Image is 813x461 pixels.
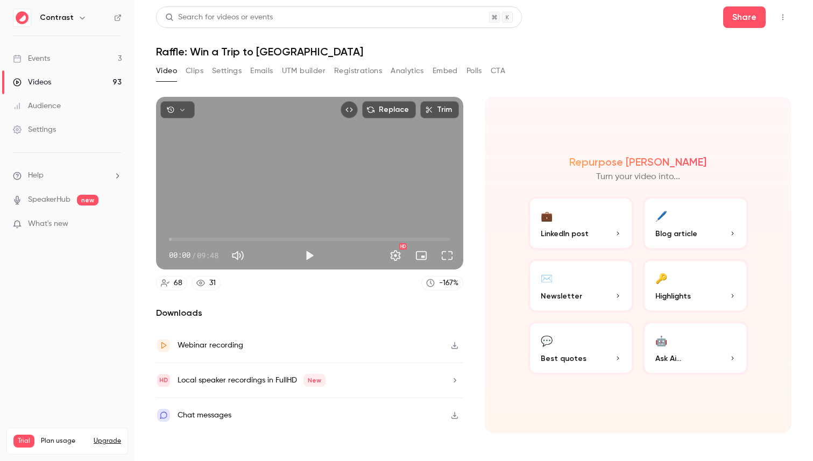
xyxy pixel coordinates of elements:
button: Replace [362,101,416,118]
h2: Repurpose [PERSON_NAME] [569,155,706,168]
button: Top Bar Actions [774,9,791,26]
div: 00:00 [169,250,218,261]
div: 🤖 [655,332,667,349]
button: 🔑Highlights [642,259,748,313]
a: 68 [156,276,187,290]
a: 31 [192,276,221,290]
button: 💼LinkedIn post [528,196,634,250]
button: Registrations [334,62,382,80]
span: Trial [13,435,34,448]
div: HD [399,243,407,250]
button: Turn on miniplayer [411,245,432,266]
span: Ask Ai... [655,353,681,364]
div: Local speaker recordings in FullHD [178,374,326,387]
button: 🤖Ask Ai... [642,321,748,375]
div: 68 [174,278,182,289]
button: Embed video [341,101,358,118]
button: 💬Best quotes [528,321,634,375]
a: -167% [421,276,463,290]
button: Video [156,62,177,80]
img: Contrast [13,9,31,26]
div: Webinar recording [178,339,243,352]
span: Best quotes [541,353,586,364]
span: Blog article [655,228,697,239]
div: 🖊️ [655,207,667,224]
button: 🖊️Blog article [642,196,748,250]
span: Highlights [655,290,691,302]
span: New [303,374,326,387]
button: Clips [186,62,203,80]
button: Analytics [391,62,424,80]
div: Videos [13,77,51,88]
span: new [77,195,98,205]
h1: Raffle: Win a Trip to [GEOGRAPHIC_DATA] [156,45,791,58]
a: SpeakerHub [28,194,70,205]
span: 00:00 [169,250,190,261]
button: Settings [385,245,406,266]
button: Full screen [436,245,458,266]
p: Turn your video into... [596,171,680,183]
iframe: Noticeable Trigger [109,219,122,229]
div: Events [13,53,50,64]
button: Embed [433,62,458,80]
div: Settings [13,124,56,135]
div: -167 % [439,278,458,289]
button: ✉️Newsletter [528,259,634,313]
span: Help [28,170,44,181]
span: 09:48 [197,250,218,261]
div: 💬 [541,332,553,349]
button: Play [299,245,320,266]
h2: Downloads [156,307,463,320]
button: Mute [227,245,249,266]
button: CTA [491,62,505,80]
span: / [192,250,196,261]
div: Audience [13,101,61,111]
span: What's new [28,218,68,230]
div: Search for videos or events [165,12,273,23]
div: 💼 [541,207,553,224]
li: help-dropdown-opener [13,170,122,181]
button: Share [723,6,766,28]
div: 🔑 [655,269,667,286]
div: 31 [209,278,216,289]
div: ✉️ [541,269,553,286]
button: Settings [212,62,242,80]
h6: Contrast [40,12,74,23]
button: Upgrade [94,437,121,445]
span: Newsletter [541,290,582,302]
div: Chat messages [178,409,231,422]
span: LinkedIn post [541,228,589,239]
button: UTM builder [282,62,326,80]
button: Trim [420,101,459,118]
span: Plan usage [41,437,87,445]
button: Polls [466,62,482,80]
button: Emails [250,62,273,80]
